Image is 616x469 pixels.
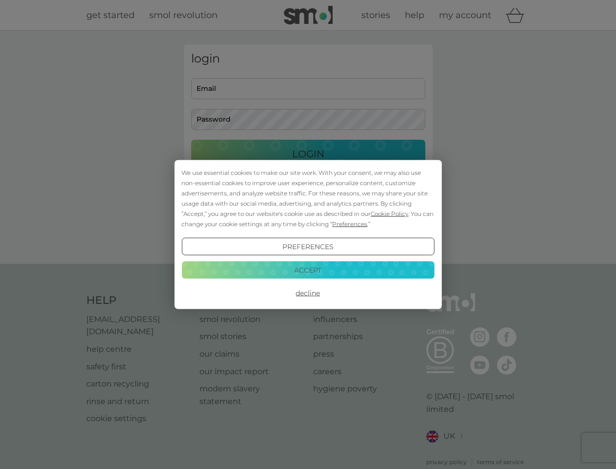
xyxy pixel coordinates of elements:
[181,238,434,256] button: Preferences
[332,220,367,228] span: Preferences
[371,210,408,217] span: Cookie Policy
[181,261,434,278] button: Accept
[181,284,434,302] button: Decline
[174,160,441,309] div: Cookie Consent Prompt
[181,168,434,229] div: We use essential cookies to make our site work. With your consent, we may also use non-essential ...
